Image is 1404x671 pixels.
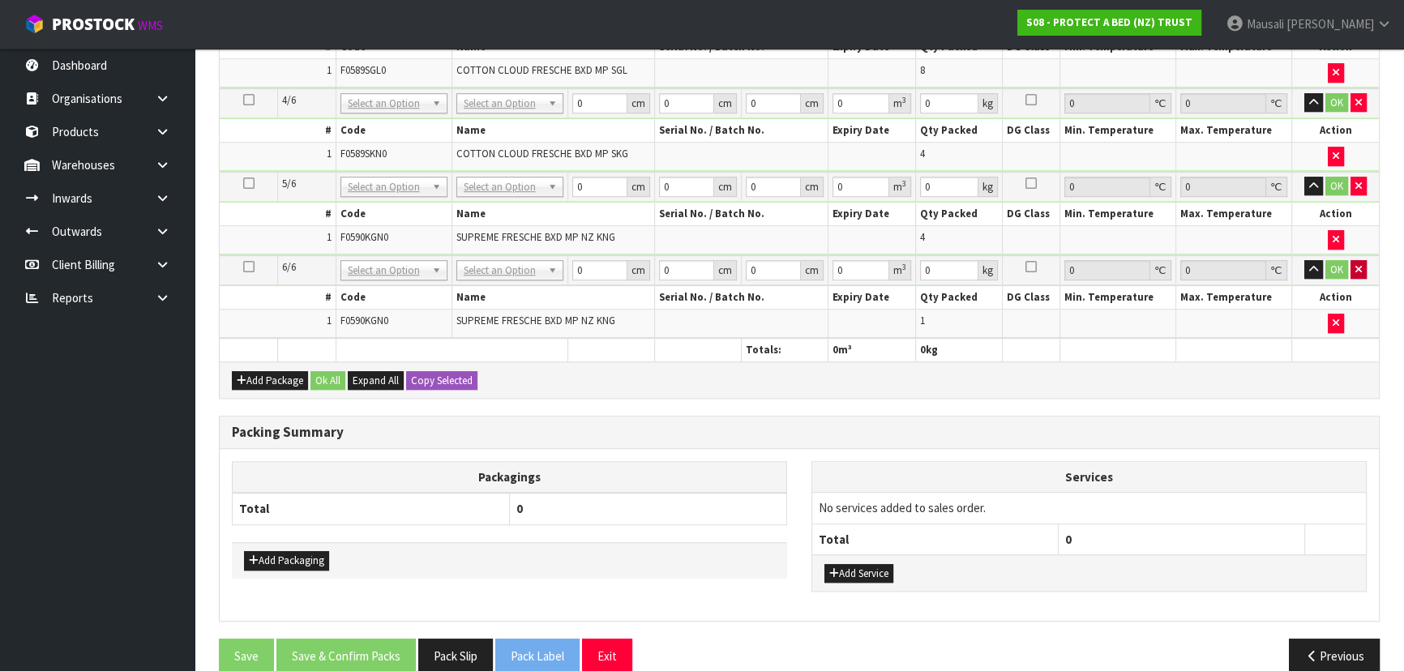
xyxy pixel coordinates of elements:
button: Expand All [348,371,404,391]
span: 1 [327,63,332,77]
th: Action [1292,203,1379,226]
span: F0590KGN0 [340,314,388,327]
td: No services added to sales order. [812,493,1366,524]
button: Add Service [824,564,893,583]
span: Select an Option [348,261,426,280]
button: OK [1325,177,1348,196]
span: 5/6 [282,177,296,190]
th: Services [812,462,1366,493]
div: cm [714,260,737,280]
div: ℃ [1266,260,1287,280]
span: 4/6 [282,93,296,107]
th: Code [336,203,452,226]
th: Name [452,286,654,310]
div: cm [627,260,650,280]
span: SUPREME FRESCHE BXD MP NZ KNG [456,314,615,327]
span: [PERSON_NAME] [1286,16,1374,32]
a: S08 - PROTECT A BED (NZ) TRUST [1017,10,1201,36]
sup: 3 [902,95,906,105]
span: 0 [920,343,926,357]
button: Ok All [310,371,345,391]
th: Total [812,524,1059,554]
th: Max. Temperature [1176,286,1292,310]
span: F0590KGN0 [340,230,388,244]
span: 4 [920,147,925,160]
th: Qty Packed [915,286,1002,310]
span: F0589SGL0 [340,63,386,77]
th: Expiry Date [828,286,915,310]
th: Packagings [233,461,787,493]
div: cm [714,93,737,113]
span: Select an Option [464,177,541,197]
h3: Packing Summary [232,425,1367,440]
th: kg [915,338,1002,361]
div: cm [627,177,650,197]
span: Select an Option [348,177,426,197]
div: ℃ [1150,177,1171,197]
th: Serial No. / Batch No. [654,119,828,143]
span: 0 [833,343,838,357]
th: Expiry Date [828,119,915,143]
div: m [889,260,911,280]
th: Name [452,119,654,143]
div: cm [801,177,824,197]
button: Add Package [232,371,308,391]
span: COTTON CLOUD FRESCHE BXD MP SGL [456,63,627,77]
th: Min. Temperature [1060,203,1176,226]
th: # [220,203,336,226]
th: Serial No. / Batch No. [654,203,828,226]
div: ℃ [1150,260,1171,280]
th: DG Class [1002,286,1060,310]
small: WMS [138,18,163,33]
th: # [220,119,336,143]
th: Qty Packed [915,203,1002,226]
strong: S08 - PROTECT A BED (NZ) TRUST [1026,15,1192,29]
span: Select an Option [464,94,541,113]
th: m³ [828,338,915,361]
button: Copy Selected [406,371,477,391]
th: DG Class [1002,119,1060,143]
div: kg [978,93,998,113]
span: SUPREME FRESCHE BXD MP NZ KNG [456,230,615,244]
span: Select an Option [464,261,541,280]
th: Serial No. / Batch No. [654,286,828,310]
th: Code [336,119,452,143]
th: Totals: [742,338,828,361]
th: Action [1292,286,1379,310]
span: Mausali [1247,16,1284,32]
img: cube-alt.png [24,14,45,34]
div: cm [801,93,824,113]
div: ℃ [1266,177,1287,197]
div: m [889,177,911,197]
th: DG Class [1002,203,1060,226]
th: Code [336,286,452,310]
div: cm [627,93,650,113]
th: # [220,286,336,310]
th: Expiry Date [828,203,915,226]
span: 1 [920,314,925,327]
th: Qty Packed [915,119,1002,143]
span: Expand All [353,374,399,387]
span: 0 [1065,532,1072,547]
div: m [889,93,911,113]
div: kg [978,177,998,197]
button: Add Packaging [244,551,329,571]
sup: 3 [902,178,906,189]
th: Name [452,203,654,226]
span: 1 [327,147,332,160]
div: kg [978,260,998,280]
div: ℃ [1266,93,1287,113]
span: 8 [920,63,925,77]
th: Max. Temperature [1176,203,1292,226]
span: COTTON CLOUD FRESCHE BXD MP SKG [456,147,628,160]
span: 6/6 [282,260,296,274]
span: F0589SKN0 [340,147,387,160]
div: cm [801,260,824,280]
div: ℃ [1150,93,1171,113]
sup: 3 [902,262,906,272]
th: Max. Temperature [1176,119,1292,143]
span: ProStock [52,14,135,35]
span: 1 [327,230,332,244]
th: Min. Temperature [1060,119,1176,143]
span: Select an Option [348,94,426,113]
